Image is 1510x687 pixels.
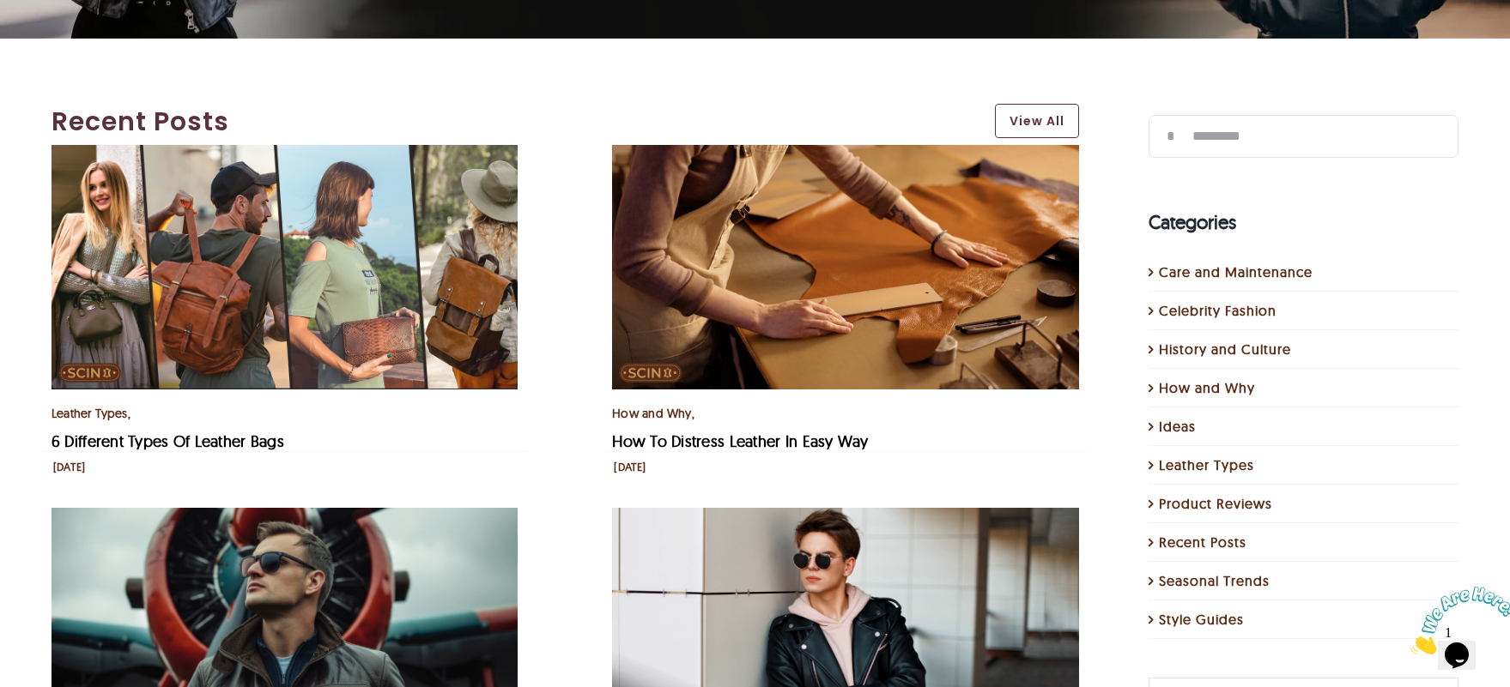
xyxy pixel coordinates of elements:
a: How and Why [612,406,691,421]
div: , [612,403,1078,424]
a: Leather Types [1159,455,1450,475]
div: [DATE] [614,461,646,474]
div: [DATE] [53,461,85,474]
a: Product Reviews [1159,493,1450,514]
a: Celebrity Fashion [1159,300,1450,321]
a: 10 Best Fall Jackets To Buy in 2025 [612,509,1078,527]
a: Recent Posts [52,102,978,141]
a: Ideas [1159,416,1450,437]
a: 6 Different Types Of Leather Bags [52,431,284,451]
a: How To Distress Leather In Easy Way [612,147,1078,164]
img: How To Distress Leather In Easy Way [612,145,1078,389]
input: Search... [1149,115,1458,158]
img: 6 Different Types Of Leather Bags [52,145,518,389]
a: Care and Maintenance [1159,262,1450,282]
span: 1 [7,7,14,21]
a: Seasonal Trends [1159,570,1450,591]
a: View All [995,104,1079,138]
input: Search [1149,115,1192,158]
iframe: chat widget [1404,580,1510,661]
a: How and Why [1159,377,1450,398]
a: Recent Posts [1159,532,1450,552]
a: What is an Aviator Jacket? [52,509,518,527]
a: 6 Different Types Of Leather Bags [52,147,518,164]
div: , [52,403,518,424]
a: How To Distress Leather In Easy Way [612,431,868,451]
a: Leather Types [52,406,128,421]
img: Chat attention grabber [7,7,113,75]
a: History and Culture [1159,339,1450,359]
h4: Categories [1149,208,1458,237]
a: Style Guides [1159,609,1450,630]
